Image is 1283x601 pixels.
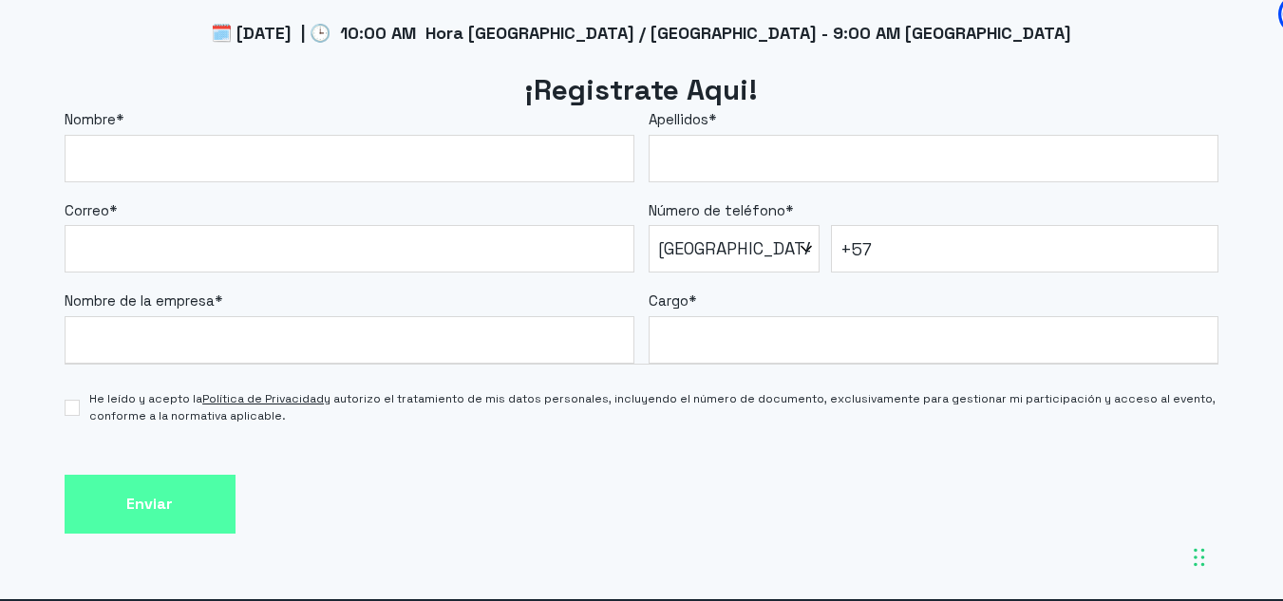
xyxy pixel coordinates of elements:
[65,71,1219,110] h2: ¡Registrate Aqui!
[211,22,1071,44] span: 🗓️ [DATE] | 🕒 10:00 AM Hora [GEOGRAPHIC_DATA] / [GEOGRAPHIC_DATA] - 9:00 AM [GEOGRAPHIC_DATA]
[65,110,116,128] span: Nombre
[941,358,1283,601] iframe: Chat Widget
[1194,529,1205,586] div: Arrastrar
[202,391,324,406] a: Política de Privacidad
[649,110,708,128] span: Apellidos
[65,291,215,310] span: Nombre de la empresa
[649,291,689,310] span: Cargo
[941,358,1283,601] div: Widget de chat
[65,400,81,416] input: He leído y acepto laPolítica de Privacidady autorizo el tratamiento de mis datos personales, incl...
[649,201,785,219] span: Número de teléfono
[65,475,236,535] input: Enviar
[65,201,109,219] span: Correo
[89,390,1218,424] span: He leído y acepto la y autorizo el tratamiento de mis datos personales, incluyendo el número de d...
